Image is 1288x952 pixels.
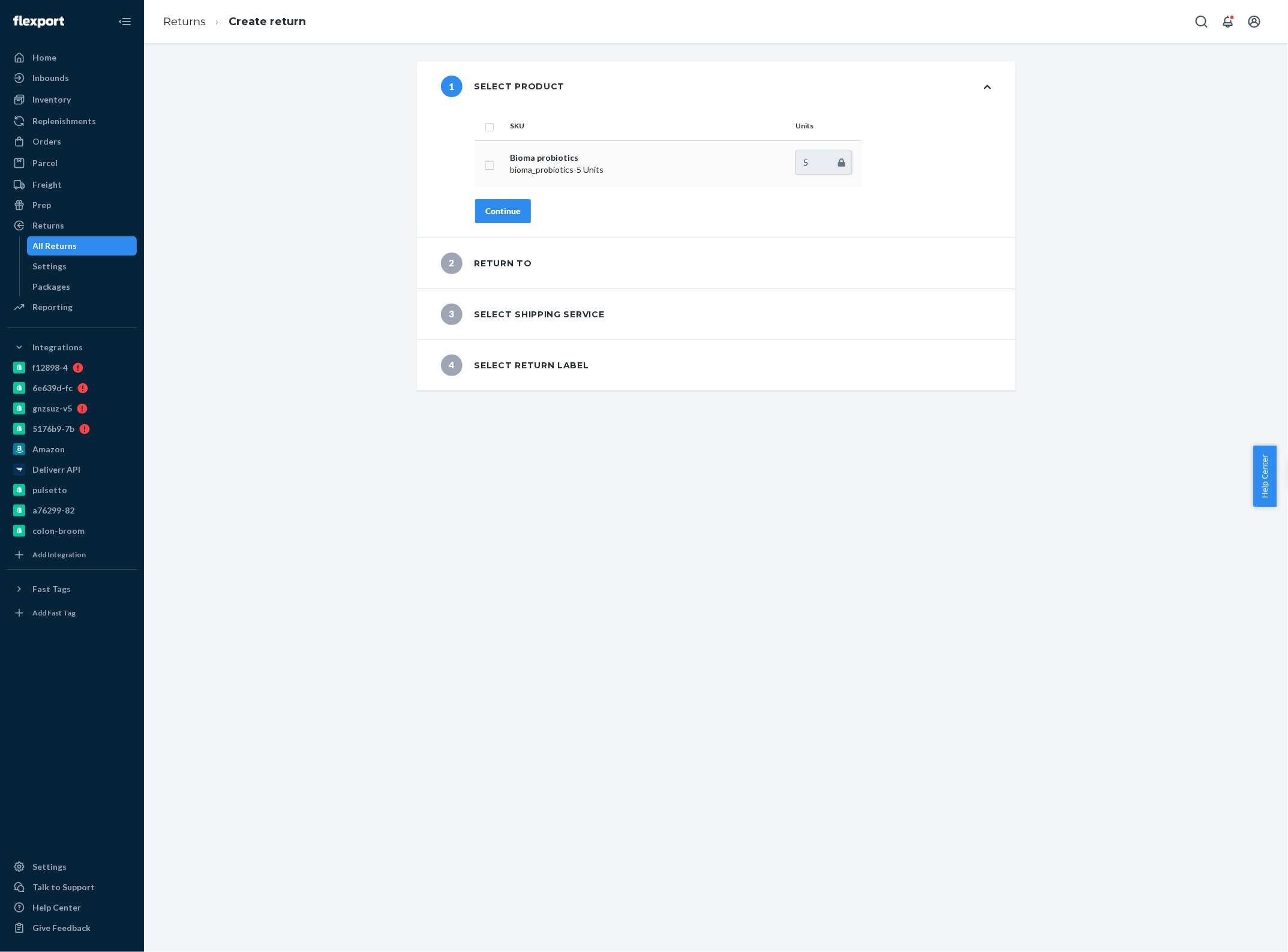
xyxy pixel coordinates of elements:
a: Freight [7,175,137,194]
div: Prep [32,199,51,211]
ol: breadcrumbs [154,4,316,40]
a: 6e639d-fc [7,379,137,398]
div: 5176b9-7b [32,423,74,435]
a: a76299-82 [7,501,137,520]
div: Add Fast Tag [32,608,76,618]
a: Replenishments [7,112,137,131]
div: Home [32,52,56,64]
a: Settings [7,857,137,876]
th: Units [791,112,862,140]
a: Deliverr API [7,460,137,479]
div: pulsetto [32,484,67,496]
div: Amazon [32,443,65,455]
button: Open account menu [1242,10,1266,34]
p: Bioma probiotics [510,152,786,164]
div: Help Center [32,902,81,914]
img: Flexport logo [13,16,64,28]
span: 1 [441,76,463,97]
div: gnzsuz-v5 [32,403,72,415]
div: Settings [32,861,67,873]
div: All Returns [33,240,77,252]
button: Fast Tags [7,579,137,599]
div: Inbounds [32,72,69,84]
a: All Returns [27,236,137,256]
div: Return to [441,253,532,274]
div: Continue [485,205,521,217]
button: Give Feedback [7,918,137,938]
div: 6e639d-fc [32,382,73,394]
a: Returns [163,15,206,28]
div: Returns [32,220,64,232]
a: Amazon [7,440,137,459]
div: Inventory [32,94,71,106]
span: 2 [441,253,463,274]
a: f12898-4 [7,358,137,377]
a: Home [7,48,137,67]
a: Orders [7,132,137,151]
button: Help Center [1253,446,1277,507]
a: Inventory [7,90,137,109]
div: Fast Tags [32,583,71,595]
a: Returns [7,216,137,235]
button: Continue [475,199,531,223]
div: Freight [32,179,62,191]
div: Orders [32,136,61,148]
input: Enter quantity [795,151,852,175]
div: colon-broom [32,525,85,537]
div: Settings [33,260,67,272]
span: 4 [441,355,463,376]
a: Help Center [7,898,137,917]
button: Integrations [7,338,137,357]
a: Settings [27,257,137,276]
p: bioma_probiotics - 5 Units [510,164,786,176]
div: Parcel [32,157,58,169]
div: Select product [441,76,565,97]
button: Close Navigation [113,10,137,34]
a: Talk to Support [7,878,137,897]
div: Select return label [441,355,589,376]
a: gnzsuz-v5 [7,399,137,418]
a: Packages [27,277,137,296]
span: 3 [441,304,463,325]
div: Add Integration [32,549,86,560]
div: Give Feedback [32,922,91,934]
a: Inbounds [7,68,137,88]
a: 5176b9-7b [7,419,137,439]
div: Reporting [32,301,73,313]
a: Parcel [7,154,137,173]
button: Open Search Box [1190,10,1214,34]
a: colon-broom [7,521,137,540]
div: Integrations [32,341,83,353]
a: Create return [229,15,306,28]
div: f12898-4 [32,362,68,374]
div: a76299-82 [32,504,74,516]
a: pulsetto [7,480,137,500]
div: Deliverr API [32,464,80,476]
div: Replenishments [32,115,96,127]
div: Talk to Support [32,881,95,893]
a: Add Fast Tag [7,603,137,623]
a: Add Integration [7,545,137,564]
a: Reporting [7,298,137,317]
th: SKU [505,112,791,140]
div: Select shipping service [441,304,605,325]
button: Open notifications [1216,10,1240,34]
div: Packages [33,281,71,293]
a: Prep [7,196,137,215]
